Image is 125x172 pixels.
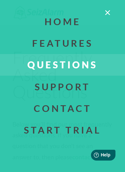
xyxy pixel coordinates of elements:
iframe: Help widget launcher [68,147,118,165]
